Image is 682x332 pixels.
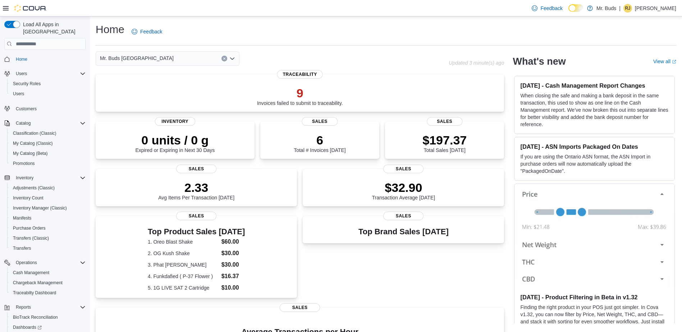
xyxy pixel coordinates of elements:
[10,268,52,277] a: Cash Management
[10,204,70,212] a: Inventory Manager (Classic)
[623,4,632,13] div: Raymond Johnson
[16,120,31,126] span: Catalog
[96,22,124,37] h1: Home
[13,225,46,231] span: Purchase Orders
[1,54,88,64] button: Home
[625,4,631,13] span: RJ
[135,133,215,153] div: Expired or Expiring in Next 30 Days
[540,5,562,12] span: Feedback
[10,323,45,332] a: Dashboards
[10,194,46,202] a: Inventory Count
[16,175,33,181] span: Inventory
[10,313,61,322] a: BioTrack Reconciliation
[13,215,31,221] span: Manifests
[13,140,53,146] span: My Catalog (Classic)
[7,213,88,223] button: Manifests
[1,103,88,114] button: Customers
[13,205,67,211] span: Inventory Manager (Classic)
[7,233,88,243] button: Transfers (Classic)
[148,238,219,245] dt: 1. Oreo Blast Shake
[7,79,88,89] button: Security Roles
[221,249,245,258] dd: $30.00
[14,5,47,12] img: Cova
[13,195,44,201] span: Inventory Count
[568,4,583,12] input: Dark Mode
[7,148,88,158] button: My Catalog (Beta)
[10,224,86,232] span: Purchase Orders
[13,324,42,330] span: Dashboards
[13,290,56,296] span: Traceabilty Dashboard
[13,55,30,64] a: Home
[221,272,245,281] dd: $16.37
[158,180,234,200] div: Avg Items Per Transaction [DATE]
[10,89,86,98] span: Users
[422,133,467,147] p: $197.37
[1,118,88,128] button: Catalog
[383,165,424,173] span: Sales
[229,56,235,61] button: Open list of options
[10,244,34,253] a: Transfers
[10,129,86,138] span: Classification (Classic)
[129,24,165,39] a: Feedback
[10,234,86,243] span: Transfers (Classic)
[13,161,35,166] span: Promotions
[10,139,86,148] span: My Catalog (Classic)
[100,54,174,63] span: Mr. Buds [GEOGRAPHIC_DATA]
[10,278,86,287] span: Chargeback Management
[7,243,88,253] button: Transfers
[372,180,435,200] div: Transaction Average [DATE]
[13,130,56,136] span: Classification (Classic)
[13,69,30,78] button: Users
[140,28,162,35] span: Feedback
[135,133,215,147] p: 0 units / 0 g
[7,89,88,99] button: Users
[302,117,338,126] span: Sales
[10,79,44,88] a: Security Roles
[1,258,88,268] button: Operations
[10,129,59,138] a: Classification (Classic)
[10,244,86,253] span: Transfers
[7,278,88,288] button: Chargeback Management
[13,119,86,128] span: Catalog
[7,128,88,138] button: Classification (Classic)
[13,69,86,78] span: Users
[13,270,49,276] span: Cash Management
[7,312,88,322] button: BioTrack Reconciliation
[10,214,34,222] a: Manifests
[148,273,219,280] dt: 4. Funkdafied ( P-37 Flower )
[13,303,86,312] span: Reports
[427,117,462,126] span: Sales
[520,82,669,89] h3: [DATE] - Cash Management Report Changes
[20,21,86,35] span: Load All Apps in [GEOGRAPHIC_DATA]
[176,212,216,220] span: Sales
[1,173,88,183] button: Inventory
[596,4,616,13] p: Mr. Buds
[13,235,49,241] span: Transfers (Classic)
[221,283,245,292] dd: $10.00
[13,303,34,312] button: Reports
[10,289,59,297] a: Traceabilty Dashboard
[10,139,56,148] a: My Catalog (Classic)
[10,289,86,297] span: Traceabilty Dashboard
[294,133,345,153] div: Total # Invoices [DATE]
[294,133,345,147] p: 6
[10,214,86,222] span: Manifests
[10,268,86,277] span: Cash Management
[221,238,245,246] dd: $60.00
[10,89,27,98] a: Users
[422,133,467,153] div: Total Sales [DATE]
[520,294,669,301] h3: [DATE] - Product Filtering in Beta in v1.32
[10,313,86,322] span: BioTrack Reconciliation
[10,184,58,192] a: Adjustments (Classic)
[13,55,86,64] span: Home
[13,151,48,156] span: My Catalog (Beta)
[10,204,86,212] span: Inventory Manager (Classic)
[1,69,88,79] button: Users
[13,81,41,87] span: Security Roles
[10,224,49,232] a: Purchase Orders
[13,104,86,113] span: Customers
[257,86,343,106] div: Invoices failed to submit to traceability.
[16,304,31,310] span: Reports
[1,302,88,312] button: Reports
